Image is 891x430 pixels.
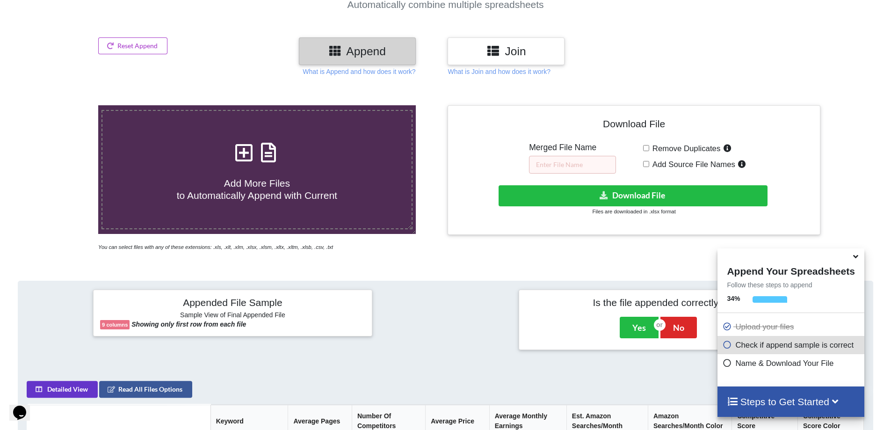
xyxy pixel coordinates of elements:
[455,112,813,139] h4: Download File
[727,396,855,408] h4: Steps to Get Started
[722,339,862,351] p: Check if append sample is correct
[717,280,864,290] p: Follow these steps to append
[177,178,337,200] span: Add More Files to Automatically Append with Current
[448,67,550,76] p: What is Join and how does it work?
[99,381,192,398] button: Read All Files Options
[660,317,697,338] button: No
[98,37,167,54] button: Reset Append
[620,317,659,338] button: Yes
[131,321,246,328] b: Showing only first row from each file
[499,185,768,206] button: Download File
[27,381,98,398] button: Detailed View
[102,322,128,328] b: 9 columns
[529,143,616,153] h5: Merged File Name
[526,297,791,308] h4: Is the file appended correctly?
[649,160,735,169] span: Add Source File Names
[717,263,864,277] h4: Append Your Spreadsheets
[722,321,862,333] p: Upload your files
[529,156,616,174] input: Enter File Name
[592,209,675,214] small: Files are downloaded in .xlsx format
[306,44,409,58] h3: Append
[9,393,39,421] iframe: chat widget
[100,297,365,310] h4: Appended File Sample
[303,67,415,76] p: What is Append and how does it work?
[100,311,365,321] h6: Sample View of Final Appended File
[98,244,333,250] i: You can select files with any of these extensions: .xls, .xlt, .xlm, .xlsx, .xlsm, .xltx, .xltm, ...
[455,44,558,58] h3: Join
[727,295,740,302] b: 34 %
[722,357,862,369] p: Name & Download Your File
[649,144,721,153] span: Remove Duplicates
